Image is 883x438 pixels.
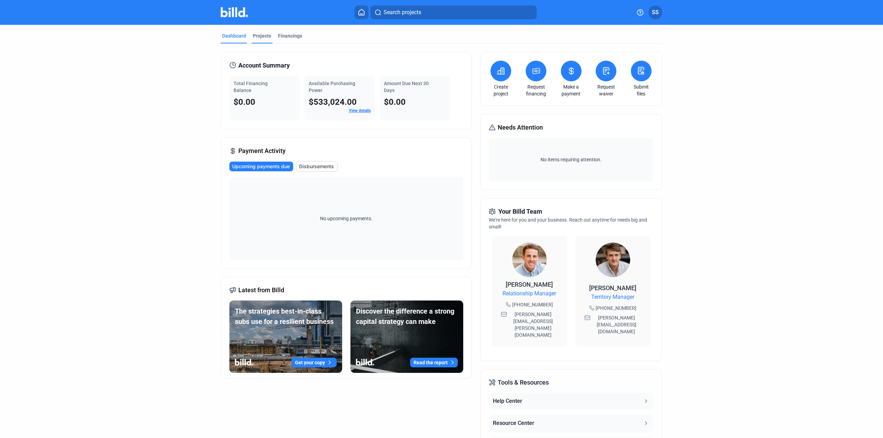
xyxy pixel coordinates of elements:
[234,81,268,93] span: Total Financing Balance
[492,156,650,163] span: No items requiring attention.
[596,305,636,312] span: [PHONE_NUMBER]
[498,207,542,216] span: Your Billd Team
[316,215,377,222] span: No upcoming payments.
[629,83,653,97] a: Submit files
[410,358,458,367] button: Read the report
[508,311,558,338] span: [PERSON_NAME][EMAIL_ADDRESS][PERSON_NAME][DOMAIN_NAME]
[238,61,290,70] span: Account Summary
[498,123,543,132] span: Needs Attention
[589,284,636,292] span: [PERSON_NAME]
[234,97,255,107] span: $0.00
[493,397,522,405] div: Help Center
[349,108,371,113] a: View details
[591,293,634,301] span: Territory Manager
[278,32,302,39] div: Financings
[512,243,547,277] img: Relationship Manager
[498,378,549,387] span: Tools & Resources
[489,83,513,97] a: Create project
[512,301,553,308] span: [PHONE_NUMBER]
[309,97,357,107] span: $533,024.00
[652,8,659,17] span: SS
[238,146,286,156] span: Payment Activity
[596,243,630,277] img: Territory Manager
[384,97,406,107] span: $0.00
[384,81,429,93] span: Amount Due Next 30 Days
[506,281,553,288] span: [PERSON_NAME]
[524,83,548,97] a: Request financing
[489,217,647,230] span: We're here for you and your business. Reach out anytime for needs big and small!
[232,163,290,170] span: Upcoming payments due
[503,289,556,298] span: Relationship Manager
[594,83,618,97] a: Request waiver
[356,306,458,327] div: Discover the difference a strong capital strategy can make
[222,32,246,39] div: Dashboard
[291,358,337,367] button: Get your copy
[592,314,642,335] span: [PERSON_NAME][EMAIL_ADDRESS][DOMAIN_NAME]
[384,8,421,17] span: Search projects
[493,419,534,427] div: Resource Center
[309,81,355,93] span: Available Purchasing Power
[235,306,337,327] div: The strategies best-in-class subs use for a resilient business
[559,83,583,97] a: Make a payment
[299,163,334,170] span: Disbursements
[253,32,271,39] div: Projects
[221,7,248,17] img: Billd Company Logo
[238,285,284,295] span: Latest from Billd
